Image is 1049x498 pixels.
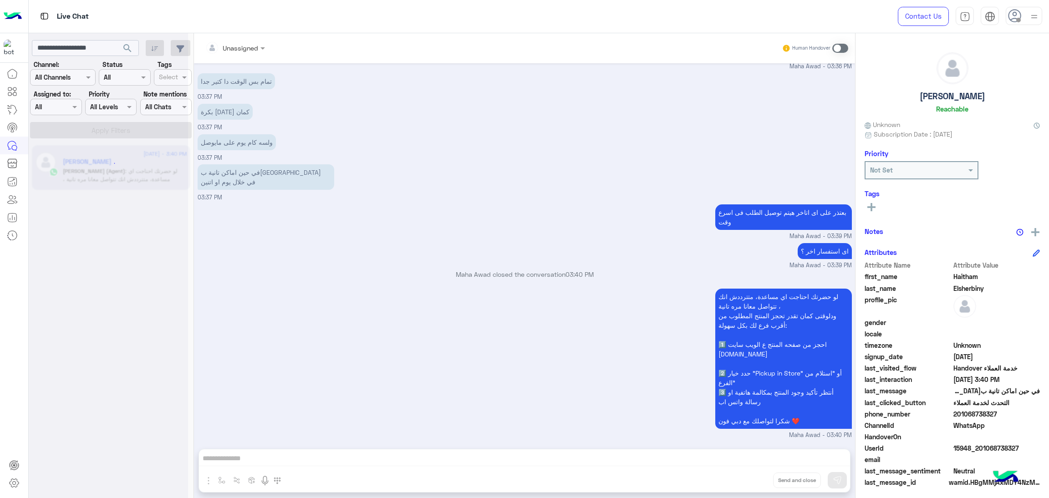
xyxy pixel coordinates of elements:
[865,189,1040,198] h6: Tags
[789,62,852,71] span: Maha Awad - 03:36 PM
[865,149,888,158] h6: Priority
[4,7,22,26] img: Logo
[865,340,952,350] span: timezone
[1016,229,1024,236] img: notes
[198,73,275,89] p: 11/9/2025, 3:37 PM
[953,329,1040,339] span: null
[798,243,852,259] p: 11/9/2025, 3:39 PM
[953,295,976,318] img: defaultAdmin.png
[865,318,952,327] span: gender
[865,295,952,316] span: profile_pic
[158,72,178,84] div: Select
[4,40,20,56] img: 1403182699927242
[865,260,952,270] span: Attribute Name
[865,363,952,373] span: last_visited_flow
[953,443,1040,453] span: 15948_201068738327
[953,466,1040,476] span: 0
[953,409,1040,419] span: 201068738327
[865,386,952,396] span: last_message
[920,91,985,102] h5: [PERSON_NAME]
[953,284,1040,293] span: Elsherbiny
[57,10,89,23] p: Live Chat
[956,7,974,26] a: tab
[715,289,852,429] p: 11/9/2025, 3:40 PM
[953,421,1040,430] span: 2
[865,398,952,407] span: last_clicked_button
[865,466,952,476] span: last_message_sentiment
[865,432,952,442] span: HandoverOn
[953,260,1040,270] span: Attribute Value
[960,11,970,22] img: tab
[865,375,952,384] span: last_interaction
[865,352,952,361] span: signup_date
[953,318,1040,327] span: null
[865,455,952,464] span: email
[865,120,900,129] span: Unknown
[39,10,50,22] img: tab
[898,7,949,26] a: Contact Us
[198,154,222,161] span: 03:37 PM
[789,431,852,440] span: Maha Awad - 03:40 PM
[198,164,334,190] p: 11/9/2025, 3:37 PM
[198,104,253,120] p: 11/9/2025, 3:37 PM
[198,269,852,279] p: Maha Awad closed the conversation
[865,284,952,293] span: last_name
[198,194,222,201] span: 03:37 PM
[198,93,222,100] span: 03:37 PM
[792,45,830,52] small: Human Handover
[953,455,1040,464] span: null
[865,329,952,339] span: locale
[789,261,852,270] span: Maha Awad - 03:39 PM
[953,398,1040,407] span: التحدث لخدمة العملاء
[865,421,952,430] span: ChannelId
[565,270,594,278] span: 03:40 PM
[865,478,947,487] span: last_message_id
[990,462,1022,493] img: hulul-logo.png
[198,124,222,131] span: 03:37 PM
[198,134,276,150] p: 11/9/2025, 3:37 PM
[953,432,1040,442] span: null
[789,232,852,241] span: Maha Awad - 03:39 PM
[865,272,952,281] span: first_name
[1029,11,1040,22] img: profile
[953,272,1040,281] span: Haitham
[953,363,1040,373] span: Handover خدمة العملاء
[1031,228,1039,236] img: add
[937,53,968,84] img: defaultAdmin.png
[953,340,1040,350] span: Unknown
[936,105,968,113] h6: Reachable
[865,248,897,256] h6: Attributes
[100,155,116,171] div: loading...
[773,473,821,488] button: Send and close
[949,478,1040,487] span: wamid.HBgMMjAxMDY4NzM4MzI3FQIAEhggQUM1NUEyQzg3NjU1QkU2NzIwRUExMkQxMkE0NjI3NUQA
[715,204,852,230] p: 11/9/2025, 3:39 PM
[865,443,952,453] span: UserId
[953,375,1040,384] span: 2025-09-11T12:40:52.612Z
[953,386,1040,396] span: في حين اماكن تانية بتوصل في خلال يوم او اتنين
[865,409,952,419] span: phone_number
[953,352,1040,361] span: 2025-02-20T18:33:48.384Z
[985,11,995,22] img: tab
[874,129,952,139] span: Subscription Date : [DATE]
[865,227,883,235] h6: Notes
